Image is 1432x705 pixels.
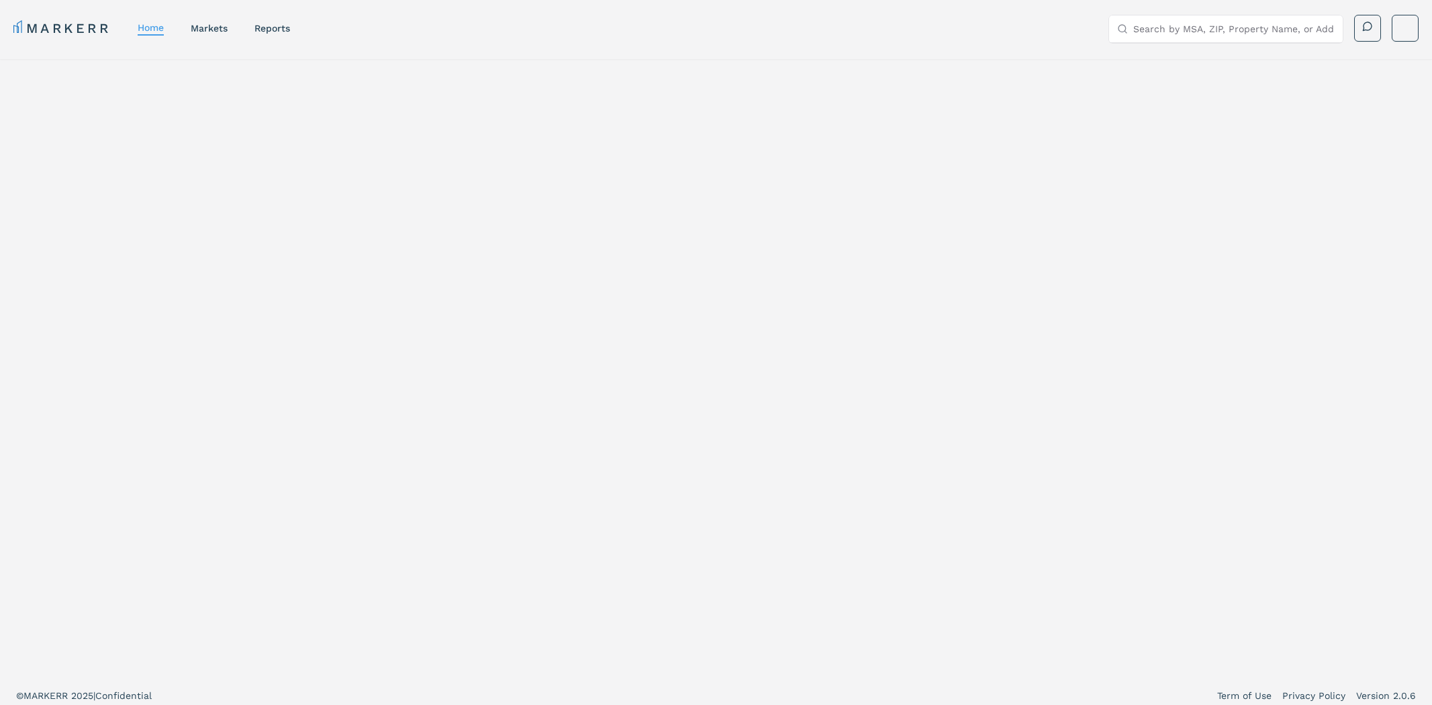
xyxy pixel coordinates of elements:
a: home [138,22,164,33]
span: 2025 | [71,690,95,701]
span: Confidential [95,690,152,701]
a: MARKERR [13,19,111,38]
a: reports [254,23,290,34]
span: MARKERR [23,690,71,701]
input: Search by MSA, ZIP, Property Name, or Address [1133,15,1335,42]
a: markets [191,23,228,34]
a: Privacy Policy [1282,689,1345,702]
span: © [16,690,23,701]
a: Version 2.0.6 [1356,689,1416,702]
a: Term of Use [1217,689,1272,702]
